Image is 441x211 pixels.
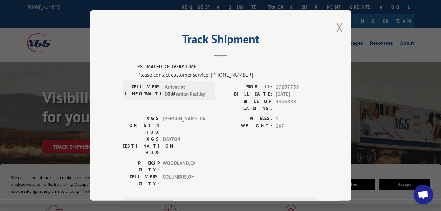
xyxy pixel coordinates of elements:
[125,83,161,98] label: DELIVERY INFORMATION:
[123,173,160,187] label: DELIVERY CITY:
[276,115,319,123] span: 1
[123,115,160,136] label: XGS ORIGIN HUB:
[163,173,207,187] span: COLUMBUS , OH
[221,91,272,98] label: BILL DATE:
[123,136,160,156] label: XGS DESTINATION HUB:
[276,122,319,130] span: 167
[123,34,319,47] h2: Track Shipment
[163,115,207,136] span: [PERSON_NAME] CA
[163,160,207,173] span: WOODLAND , CA
[414,185,433,204] div: Open chat
[221,122,272,130] label: WEIGHT:
[221,115,272,123] label: PIECES:
[276,91,319,98] span: [DATE]
[165,83,209,98] span: Arrived at Destination Facility
[137,71,319,79] div: Please contact customer service: [PHONE_NUMBER].
[221,83,272,91] label: PROBILL:
[276,98,319,112] span: 4435888
[137,63,319,71] label: ESTIMATED DELIVERY TIME:
[163,136,207,156] span: DAYTON
[336,19,343,36] button: Close modal
[276,83,319,91] span: 17207756
[221,98,272,112] label: BILL OF LADING:
[123,160,160,173] label: PICKUP CITY:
